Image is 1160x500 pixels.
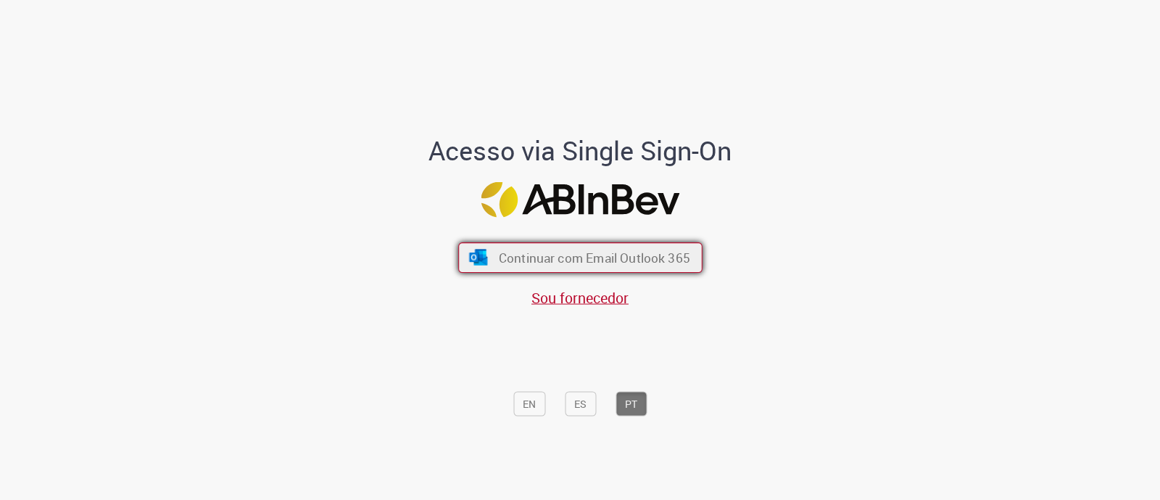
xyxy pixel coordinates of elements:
button: ES [565,391,596,416]
h1: Acesso via Single Sign-On [379,136,782,165]
button: PT [616,391,647,416]
a: Sou fornecedor [531,288,629,308]
button: EN [513,391,545,416]
button: ícone Azure/Microsoft 360 Continuar com Email Outlook 365 [458,242,703,273]
img: Logo ABInBev [481,182,679,218]
img: ícone Azure/Microsoft 360 [468,250,489,266]
span: Continuar com Email Outlook 365 [498,250,689,266]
